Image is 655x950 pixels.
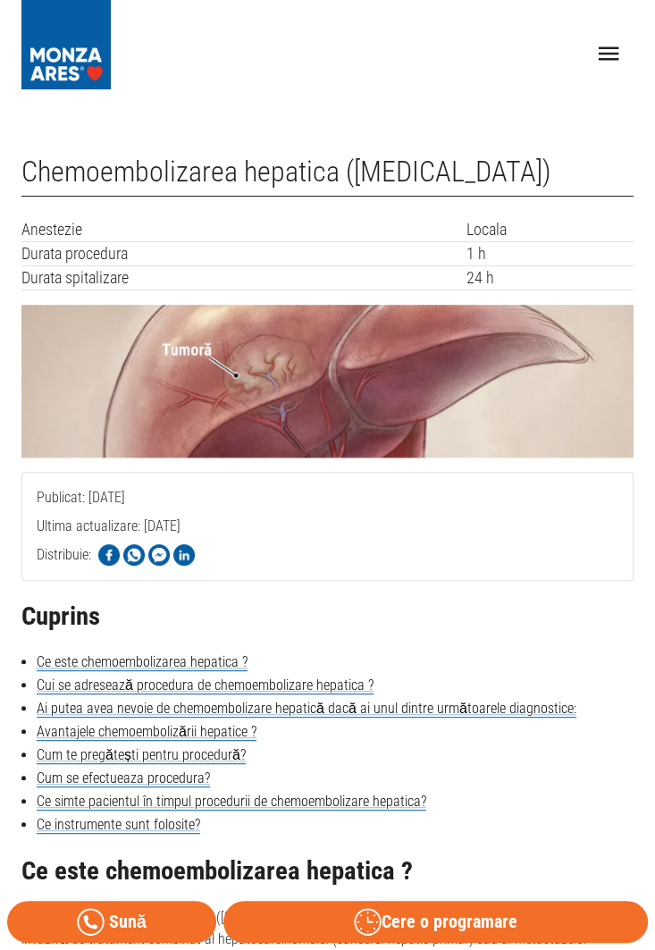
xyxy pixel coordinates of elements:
a: Ai putea avea nevoie de chemoembolizare hepatică dacă ai unul dintre următoarele diagnostice: [37,700,576,718]
td: Durata spitalizare [21,265,466,290]
td: 24 h [466,265,634,290]
button: open drawer [584,29,634,79]
td: Locala [466,218,634,241]
a: Ce instrumente sunt folosite? [37,816,200,834]
a: Cum se efectueaza procedura? [37,769,210,787]
td: Durata procedura [21,242,466,266]
a: Cui se adresează procedura de chemoembolizare hepatica ? [37,677,374,694]
button: Cere o programare [223,901,648,943]
a: Cum te pregătești pentru procedură? [37,746,246,764]
span: Ultima actualizare: [DATE] [37,517,181,606]
h1: Chemoembolizarea hepatica ([MEDICAL_DATA]) [21,156,634,197]
img: Share on Facebook [98,544,120,566]
td: Anestezie [21,218,466,241]
a: Ce simte pacientul în timpul procedurii de chemoembolizare hepatica? [37,793,426,811]
img: Share on WhatsApp [123,544,145,566]
span: Publicat: [DATE] [37,489,125,577]
img: Share on Facebook Messenger [148,544,170,566]
h2: Cuprins [21,602,634,631]
a: Ce este chemoembolizarea hepatica ? [37,653,248,671]
img: Share on LinkedIn [173,544,195,566]
a: Sună [7,901,216,943]
img: Chemoembolizarea hepatica (TACE) | MONZA ARES [21,305,634,458]
h2: Ce este chemoembolizarea hepatica ? [21,857,634,886]
a: Avantajele chemoembolizării hepatice ? [37,723,256,741]
td: 1 h [466,242,634,266]
p: Distribuie: [37,544,91,566]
